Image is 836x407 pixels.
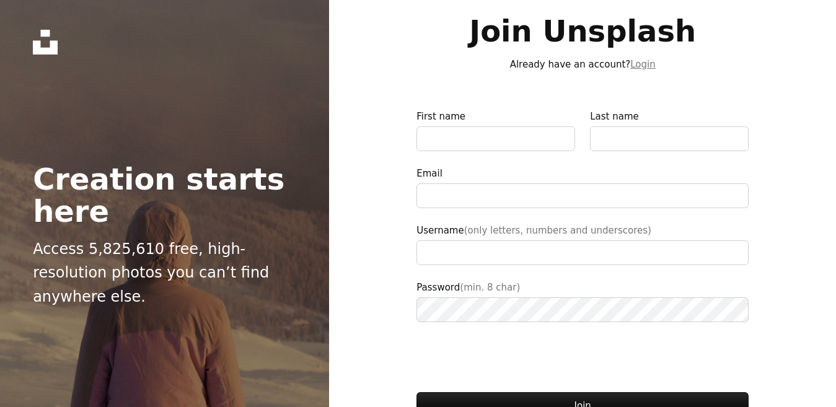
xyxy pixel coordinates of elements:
p: Already have an account? [416,57,749,72]
h2: Creation starts here [33,163,296,227]
p: Access 5,825,610 free, high-resolution photos you can’t find anywhere else. [33,237,296,309]
label: Last name [590,109,749,151]
input: Last name [590,126,749,151]
h1: Join Unsplash [416,15,749,47]
input: Password(min. 8 char) [416,297,749,322]
a: Home — Unsplash [33,30,58,55]
label: Password [416,280,749,322]
input: Username(only letters, numbers and underscores) [416,240,749,265]
span: (min. 8 char) [460,282,520,293]
label: First name [416,109,575,151]
span: (only letters, numbers and underscores) [464,225,651,236]
label: Email [416,166,749,208]
input: First name [416,126,575,151]
a: Login [630,59,655,70]
label: Username [416,223,749,265]
input: Email [416,183,749,208]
